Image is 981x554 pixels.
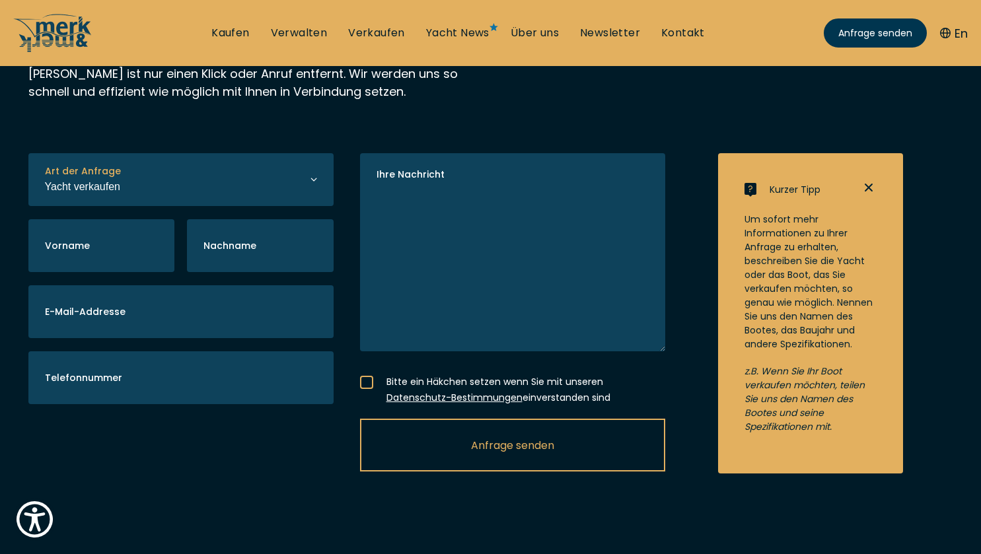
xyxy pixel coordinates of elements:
[377,168,445,182] label: Ihre Nachricht
[45,305,126,319] label: E-Mail-Addresse
[360,419,665,471] button: Anfrage senden
[770,183,820,197] span: Kurzer Tipp
[471,437,554,454] span: Anfrage senden
[580,26,640,40] a: Newsletter
[386,391,523,404] a: Datenschutz-Bestimmungen
[838,26,912,40] span: Anfrage senden
[426,26,490,40] a: Yacht News
[348,26,405,40] a: Verkaufen
[45,371,122,385] label: Telefonnummer
[940,24,968,42] button: En
[271,26,328,40] a: Verwalten
[45,239,90,253] label: Vorname
[386,369,665,405] span: Bitte ein Häkchen setzen wenn Sie mit unseren einverstanden sind
[203,239,256,253] label: Nachname
[511,26,559,40] a: Über uns
[745,213,877,351] p: Um sofort mehr Informationen zu Ihrer Anfrage zu erhalten, beschreiben Sie die Yacht oder das Boo...
[45,164,121,178] label: Art der Anfrage
[211,26,249,40] a: Kaufen
[745,364,865,433] em: z.B. Wenn Sie Ihr Boot verkaufen möchten, teilen Sie uns den Namen des Bootes und seine Spezifika...
[13,498,56,541] button: Show Accessibility Preferences
[824,18,927,48] a: Anfrage senden
[661,26,705,40] a: Kontakt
